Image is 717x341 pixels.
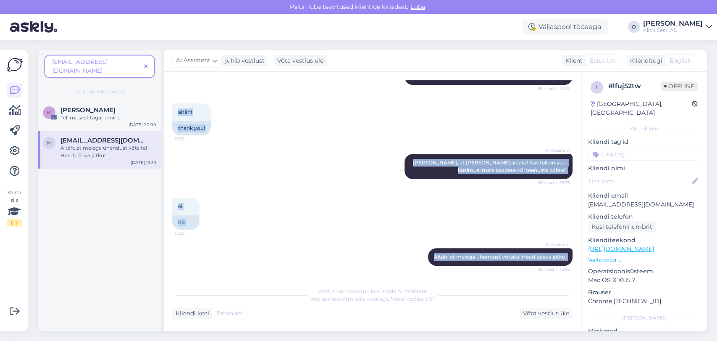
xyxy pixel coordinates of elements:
span: Nähtud ✓ 13:32 [538,85,570,92]
span: AI Assistent [538,241,570,248]
div: Võta vestlus üle [520,308,573,319]
span: Nähtud ✓ 13:33 [538,180,570,186]
span: ei [178,203,182,209]
div: Tellimusest taganemine [60,114,156,122]
input: Lisa tag [588,148,700,161]
span: monikatamme1@gmail.com [60,137,148,144]
span: [PERSON_NAME], et [PERSON_NAME] aidata! Kas teil on veel küsimusi meie toodete või teenuste kohta? [413,159,568,173]
div: # lfuj52tw [608,81,661,91]
span: M [47,109,52,116]
div: 1 / 3 [7,219,22,227]
span: m [47,140,52,146]
div: Küsi telefoninumbrit [588,221,656,233]
span: Vestluse ülevõtmiseks vajutage [310,296,435,302]
div: Klienditugi [627,56,662,65]
div: Aitäh, et meiega ühendust võtsite! Head päeva jätku! [60,144,156,159]
a: [URL][DOMAIN_NAME] [588,245,654,253]
p: Kliendi nimi [588,164,700,173]
span: Aitäh, et meiega ühendust võtsite! Head päeva jätku! [434,254,567,260]
span: English [670,56,691,65]
p: Kliendi tag'id [588,137,700,146]
span: AI Assistent [176,56,210,65]
p: Operatsioonisüsteem [588,267,700,276]
div: Väljaspool tööaega [522,19,608,34]
p: [EMAIL_ADDRESS][DOMAIN_NAME] [588,200,700,209]
div: Klient [562,56,583,65]
span: l [596,84,599,90]
p: Brauser [588,288,700,297]
p: Chrome [TECHNICAL_ID] [588,297,700,306]
span: Otsingu tulemused [75,88,124,95]
img: Askly Logo [7,57,23,73]
div: [PERSON_NAME] [643,20,703,27]
div: Kliendi keel [172,309,209,318]
span: Luba [408,3,428,11]
div: Klick Eesti AS [643,27,703,34]
p: Vaata edasi ... [588,256,700,264]
span: Monika Tamme [60,106,116,114]
span: 13:33 [175,136,206,142]
div: [DATE] 13:33 [131,159,156,166]
div: [DATE] 20:00 [129,122,156,128]
a: [PERSON_NAME]Klick Eesti AS [643,20,712,34]
p: Kliendi email [588,191,700,200]
span: AI Assistent [538,147,570,153]
span: [EMAIL_ADDRESS][DOMAIN_NAME] [52,58,108,74]
p: Klienditeekond [588,236,700,245]
span: Estonian [216,309,242,318]
div: Võta vestlus üle [274,55,327,66]
div: no [172,215,200,230]
div: Kliendi info [588,125,700,132]
input: Lisa nimi [588,177,691,186]
p: Märkmed [588,327,700,336]
span: Vestlus on määratud kasutajale AI Assistent [318,288,427,294]
span: Nähtud ✓ 13:33 [538,266,570,272]
div: juhib vestlust [222,56,265,65]
div: [PERSON_NAME] [588,314,700,322]
span: aitäh! [178,109,192,115]
div: thank you! [172,121,211,135]
div: O [628,21,640,33]
div: [GEOGRAPHIC_DATA], [GEOGRAPHIC_DATA] [591,100,692,117]
span: Estonian [590,56,615,65]
div: Vaata siia [7,189,22,227]
span: 13:33 [175,230,206,236]
span: Offline [661,82,698,91]
p: Kliendi telefon [588,212,700,221]
p: Mac OS X 10.15.7 [588,276,700,285]
i: „Võtke vestlus üle” [389,296,435,302]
